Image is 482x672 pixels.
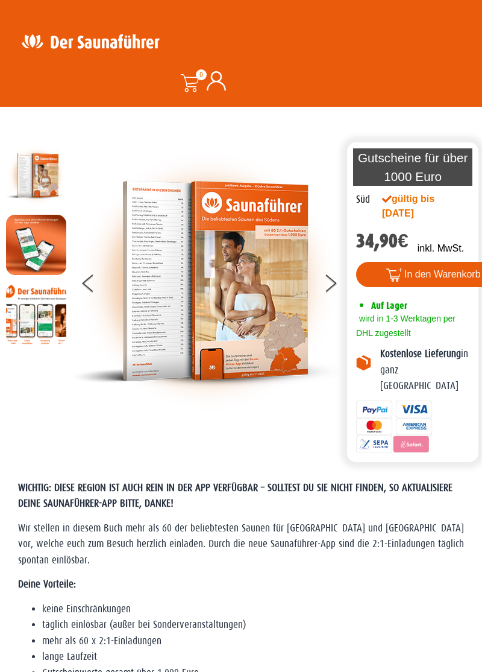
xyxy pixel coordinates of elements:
span: 0 [196,69,207,80]
img: der-saunafuehrer-2025-sued [72,145,343,417]
img: Anleitung7tn [6,284,66,344]
li: keine Einschränkungen [42,601,464,617]
div: gültig bis [DATE] [382,192,449,221]
bdi: 34,90 [356,230,408,252]
li: mehr als 60 x 2:1-Einladungen [42,633,464,649]
strong: Deine Vorteile: [18,578,76,590]
span: Auf Lager [371,300,407,311]
img: der-saunafuehrer-2025-sued [6,145,66,206]
b: Kostenlose Lieferung [380,348,461,360]
p: in ganz [GEOGRAPHIC_DATA] [380,346,469,394]
p: inkl. MwSt. [418,241,464,256]
span: wird in 1-3 Werktagen per DHL zugestellt [356,314,455,338]
li: lange Laufzeit [42,649,464,665]
span: Wir stellen in diesem Buch mehr als 60 der beliebtesten Saunen für [GEOGRAPHIC_DATA] und [GEOGRAP... [18,522,464,566]
img: MOCKUP-iPhone_regional [6,215,66,275]
div: Süd [356,192,370,208]
span: WICHTIG: DIESE REGION IST AUCH REIN IN DER APP VERFÜGBAR – SOLLTEST DU SIE NICHT FINDEN, SO AKTUA... [18,482,452,509]
li: täglich einlösbar (außer bei Sonderveranstaltungen) [42,617,464,633]
span: € [398,230,408,252]
p: Gutscheine für über 1000 Euro [353,148,472,186]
